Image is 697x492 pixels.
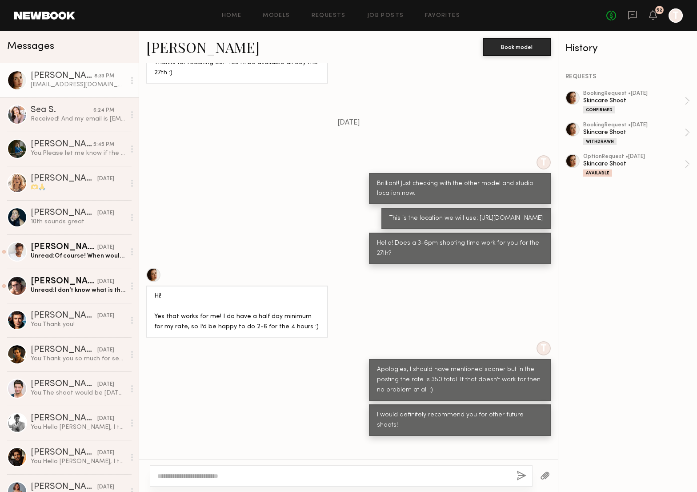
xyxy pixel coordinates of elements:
[377,238,543,259] div: Hello! Does a 3-6pm shooting time work for you for the 27th?
[97,415,114,423] div: [DATE]
[669,8,683,23] a: T
[565,44,690,54] div: History
[97,243,114,252] div: [DATE]
[31,457,125,466] div: You: Hello [PERSON_NAME], I think you would be a great fit for an upcoming video I'm planning for...
[31,81,125,89] div: [EMAIL_ADDRESS][DOMAIN_NAME]
[93,141,114,149] div: 5:45 PM
[583,138,617,145] div: Withdrawn
[565,74,690,80] div: REQUESTS
[583,154,685,160] div: option Request • [DATE]
[31,140,93,149] div: [PERSON_NAME]
[154,291,320,332] div: Hi! Yes that works for me! I do have a half day minimum for my rate, so I’d be happy to do 2-6 fo...
[583,91,690,113] a: bookingRequest •[DATE]Skincare ShootConfirmed
[31,252,125,260] div: Unread: Of course! When would the shoot take place? Could you share a few more details? Thanks a ...
[425,13,460,19] a: Favorites
[31,389,125,397] div: You: The shoot would be [DATE] or 13th. Still determining the rate with the client, but I believe...
[583,97,685,105] div: Skincare Shoot
[97,175,114,183] div: [DATE]
[263,13,290,19] a: Models
[583,122,685,128] div: booking Request • [DATE]
[583,122,690,145] a: bookingRequest •[DATE]Skincare ShootWithdrawn
[97,209,114,218] div: [DATE]
[97,449,114,457] div: [DATE]
[31,346,97,355] div: [PERSON_NAME]
[31,72,94,81] div: [PERSON_NAME]
[483,38,551,56] button: Book model
[97,346,114,355] div: [DATE]
[583,106,615,113] div: Confirmed
[31,414,97,423] div: [PERSON_NAME]
[97,312,114,320] div: [DATE]
[583,154,690,177] a: optionRequest •[DATE]Skincare ShootAvailable
[31,106,93,115] div: Sea S.
[97,278,114,286] div: [DATE]
[146,37,260,56] a: [PERSON_NAME]
[483,43,551,50] a: Book model
[377,179,543,199] div: Brilliant! Just checking with the other model and studio location now.
[31,277,97,286] div: [PERSON_NAME]
[367,13,404,19] a: Job Posts
[312,13,346,19] a: Requests
[583,160,685,168] div: Skincare Shoot
[31,183,125,192] div: 🫶🙏
[31,380,97,389] div: [PERSON_NAME]
[31,218,125,226] div: 10th sounds great
[94,72,114,81] div: 8:33 PM
[31,423,125,432] div: You: Hello [PERSON_NAME], I think you would be a great fit for an upcoming video I'm planning for...
[31,320,125,329] div: You: Thank you!
[7,41,54,52] span: Messages
[31,243,97,252] div: [PERSON_NAME]
[657,8,662,13] div: 52
[31,115,125,123] div: Received! And my email is [EMAIL_ADDRESS][DOMAIN_NAME]
[31,483,97,492] div: [PERSON_NAME]
[583,169,612,177] div: Available
[222,13,242,19] a: Home
[31,286,125,294] div: Unread: I don’t know what is the vibe
[31,355,125,363] div: You: Thank you so much for sending that info along! Forwarding it to the client now :)
[31,149,125,157] div: You: Please let me know if the date change and start time works for you! I do have to confirm as ...
[337,119,360,127] span: [DATE]
[31,448,97,457] div: [PERSON_NAME]
[583,128,685,137] div: Skincare Shoot
[97,380,114,389] div: [DATE]
[31,174,97,183] div: [PERSON_NAME]
[31,209,97,218] div: [PERSON_NAME]
[97,483,114,492] div: [DATE]
[93,106,114,115] div: 6:24 PM
[389,214,543,224] div: This is the location we will use: [URL][DOMAIN_NAME]
[31,311,97,320] div: [PERSON_NAME]
[377,410,543,431] div: I would definitely recommend you for other future shoots!
[583,91,685,97] div: booking Request • [DATE]
[377,365,543,395] div: Apologies, I should have mentioned sooner but in the posting the rate is 350 total. If that doesn...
